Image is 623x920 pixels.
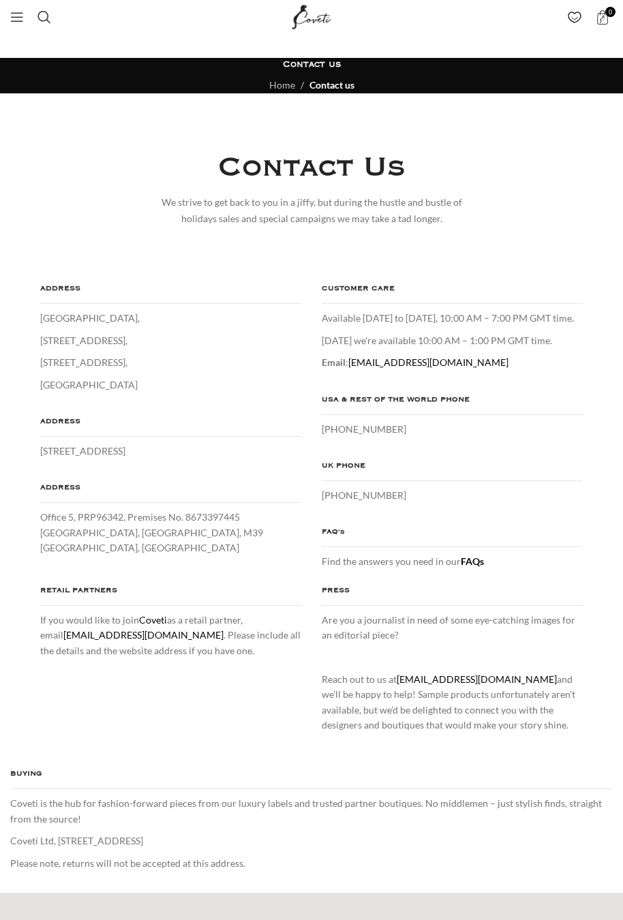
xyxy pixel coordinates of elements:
p: If you would like to join as a retail partner, email . Please include all the details and the web... [40,613,301,658]
h4: ADDRESS [40,480,301,503]
a: [EMAIL_ADDRESS][DOMAIN_NAME] [348,356,508,368]
h4: BUYING [10,767,613,789]
p: [GEOGRAPHIC_DATA] [40,378,301,393]
p: [STREET_ADDRESS], [40,355,301,370]
a: Site logo [289,10,335,22]
h4: ADDRESS [40,414,301,437]
h4: FAQ's [322,525,583,547]
p: [PHONE_NUMBER] [322,488,583,503]
a: Fancy designing your own shoe? | Discover Now [210,40,413,51]
p: Reach out to us at and we’ll be happy to help! Sample products unfortunately aren’t available, bu... [322,672,583,733]
p: [GEOGRAPHIC_DATA], [40,311,301,326]
h4: UK PHONE [322,459,583,481]
a: FAQs [461,555,484,567]
div: My Wishlist [560,3,588,31]
p: Office 5, PRP96342, Premises No. 8673397445 [GEOGRAPHIC_DATA], [GEOGRAPHIC_DATA], M39 [GEOGRAPHIC... [40,510,301,555]
p: [DATE] we’re available 10:00 AM – 1:00 PM GMT time. [322,333,583,348]
p: Find the answers you need in our [322,554,583,569]
div: We strive to get back to you in a jiffy, but during the hustle and bustle of holidays sales and s... [157,194,467,227]
a: [EMAIL_ADDRESS][DOMAIN_NAME] [397,673,557,685]
a: 0 [588,3,616,31]
p: Available [DATE] to [DATE], 10:00 AM – 7:00 PM GMT time. [322,311,583,326]
a: Coveti [139,614,167,626]
a: Search [31,3,58,31]
strong: Email [322,356,346,368]
span: Contact us [309,79,354,91]
p: : [322,355,583,370]
h4: Contact Us [218,148,406,187]
a: Open mobile menu [3,3,31,31]
a: [EMAIL_ADDRESS][DOMAIN_NAME] [63,629,224,641]
h4: RETAIL PARTNERS [40,583,301,606]
span: 0 [605,7,616,17]
a: Home [269,79,295,91]
p: Coveti is the hub for fashion-forward pieces from our luxury labels and trusted partner boutiques... [10,796,613,827]
p: [STREET_ADDRESS], [40,333,301,348]
p: [STREET_ADDRESS] [40,444,301,459]
p: Please note, returns will not be accepted at this address. [10,856,613,871]
h1: Contact us [283,59,341,71]
h4: ADDRESS [40,281,301,304]
p: Coveti Ltd, [STREET_ADDRESS] [10,833,613,848]
p: [PHONE_NUMBER] [322,422,583,437]
h4: CUSTOMER CARE [322,281,583,304]
h4: USA & REST OF THE WORLD PHONE [322,393,583,415]
p: Are you a journalist in need of some eye-catching images for an editorial piece? [322,613,583,643]
h4: PRESS [322,583,583,606]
